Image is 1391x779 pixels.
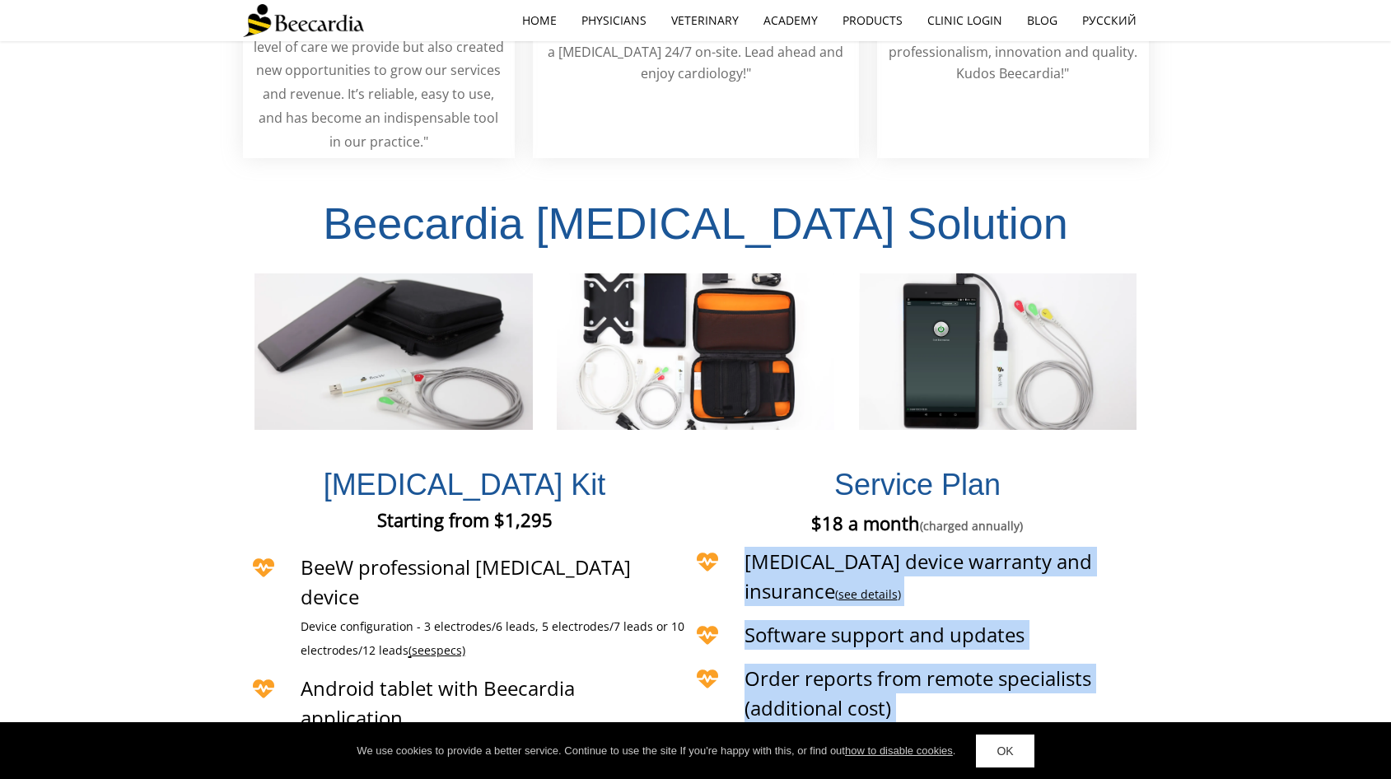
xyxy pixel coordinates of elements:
span: Android tablet with Beecardia application [301,674,575,731]
img: Beecardia [243,4,364,37]
span: Order reports from remote specialists (additional cost) [745,665,1091,721]
span: Service Plan [834,468,1001,501]
a: see details [838,586,898,602]
a: seespecs) [412,644,465,658]
span: [MEDICAL_DATA] Kit [324,468,606,501]
span: Starting from $1,295 [377,507,553,532]
a: Physicians [569,2,659,40]
a: how to disable cookies [845,744,953,757]
span: Beecardia [MEDICAL_DATA] Solution [323,198,1067,248]
span: BeeW professional [MEDICAL_DATA] device [301,553,631,610]
a: Academy [751,2,830,40]
div: We use cookies to provide a better service. Continue to use the site If you're happy with this, o... [357,743,955,759]
span: ( ) [835,586,901,602]
a: Veterinary [659,2,751,40]
span: ( [408,642,412,658]
a: Русский [1070,2,1149,40]
span: (charged annually) [920,518,1023,534]
span: [MEDICAL_DATA] device warranty and insurance [745,548,1092,604]
span: Device configuration - 3 electrodes/6 leads, 5 electrodes/7 leads or 10 electrodes/12 leads [301,618,684,658]
span: Software support and updates [745,621,1025,648]
span: see [412,642,431,658]
span: specs) [431,642,465,658]
a: Products [830,2,915,40]
a: home [510,2,569,40]
a: OK [976,735,1034,767]
a: Clinic Login [915,2,1015,40]
span: $18 a month [811,511,1023,535]
a: Blog [1015,2,1070,40]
